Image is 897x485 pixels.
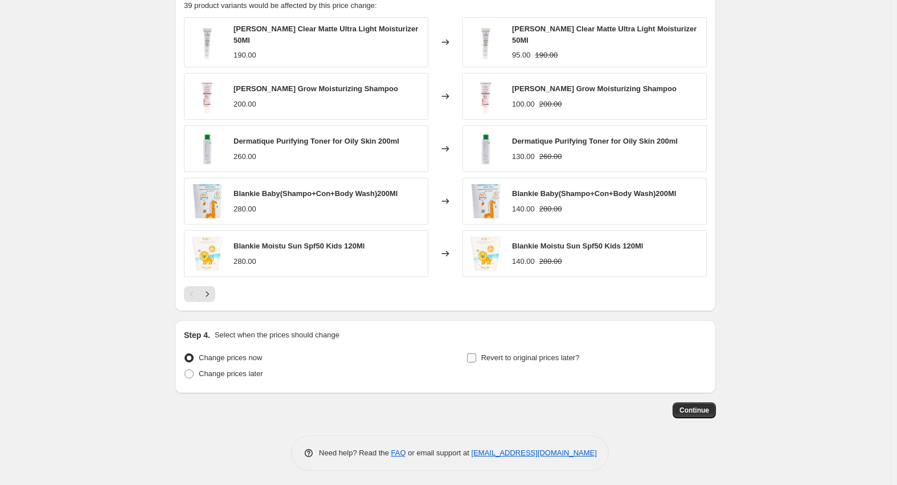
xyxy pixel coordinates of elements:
img: dermatique-toner_80x.jpg [190,132,224,166]
span: Blankie Baby(Shampo+Con+Body Wash)200Ml [512,189,676,198]
strike: 280.00 [539,256,562,267]
span: Blankie Baby(Shampo+Con+Body Wash)200Ml [234,189,398,198]
span: [PERSON_NAME] Grow Moisturizing Shampoo [512,84,677,93]
a: [EMAIL_ADDRESS][DOMAIN_NAME] [472,449,597,457]
button: Next [199,286,215,302]
img: 80942_80x.jpg [190,184,224,218]
strike: 260.00 [539,151,562,162]
strike: 280.00 [539,203,562,215]
span: Dermatique Purifying Toner for Oily Skin 200ml [234,137,399,145]
div: 280.00 [234,256,256,267]
img: 80942_80x.jpg [469,184,503,218]
div: 100.00 [512,99,535,110]
span: Change prices now [199,353,262,362]
img: Cleo-Clear-Matte-40ml-1_80x.jpg [469,25,503,59]
div: 140.00 [512,203,535,215]
img: 80943_80x.jpg [469,237,503,271]
button: Continue [673,402,716,418]
div: 130.00 [512,151,535,162]
span: Blankie Moistu Sun Spf50 Kids 120Ml [512,242,643,250]
div: 280.00 [234,203,256,215]
span: Need help? Read the [319,449,391,457]
img: 80943_80x.jpg [190,237,224,271]
span: Blankie Moistu Sun Spf50 Kids 120Ml [234,242,364,250]
div: 140.00 [512,256,535,267]
div: 190.00 [234,50,256,61]
span: 39 product variants would be affected by this price change: [184,1,377,10]
div: 260.00 [234,151,256,162]
span: Change prices later [199,369,263,378]
span: Dermatique Purifying Toner for Oily Skin 200ml [512,137,678,145]
h2: Step 4. [184,329,210,341]
img: dermatique-toner_80x.jpg [469,132,503,166]
div: 95.00 [512,50,531,61]
img: Cleo-Clear-Matte-40ml-1_80x.jpg [190,25,224,59]
span: Continue [679,406,709,415]
span: [PERSON_NAME] Clear Matte Ultra Light Moisturizer 50Ml [512,25,697,44]
span: [PERSON_NAME] Grow Moisturizing Shampoo [234,84,398,93]
strike: 190.00 [535,50,558,61]
div: 200.00 [234,99,256,110]
a: FAQ [391,449,406,457]
span: Revert to original prices later? [481,353,580,362]
span: or email support at [406,449,472,457]
img: Coconut-Shampoo_80x.jpg [469,79,503,113]
strike: 200.00 [539,99,562,110]
p: Select when the prices should change [215,329,339,341]
nav: Pagination [184,286,215,302]
span: [PERSON_NAME] Clear Matte Ultra Light Moisturizer 50Ml [234,25,418,44]
img: Coconut-Shampoo_80x.jpg [190,79,224,113]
